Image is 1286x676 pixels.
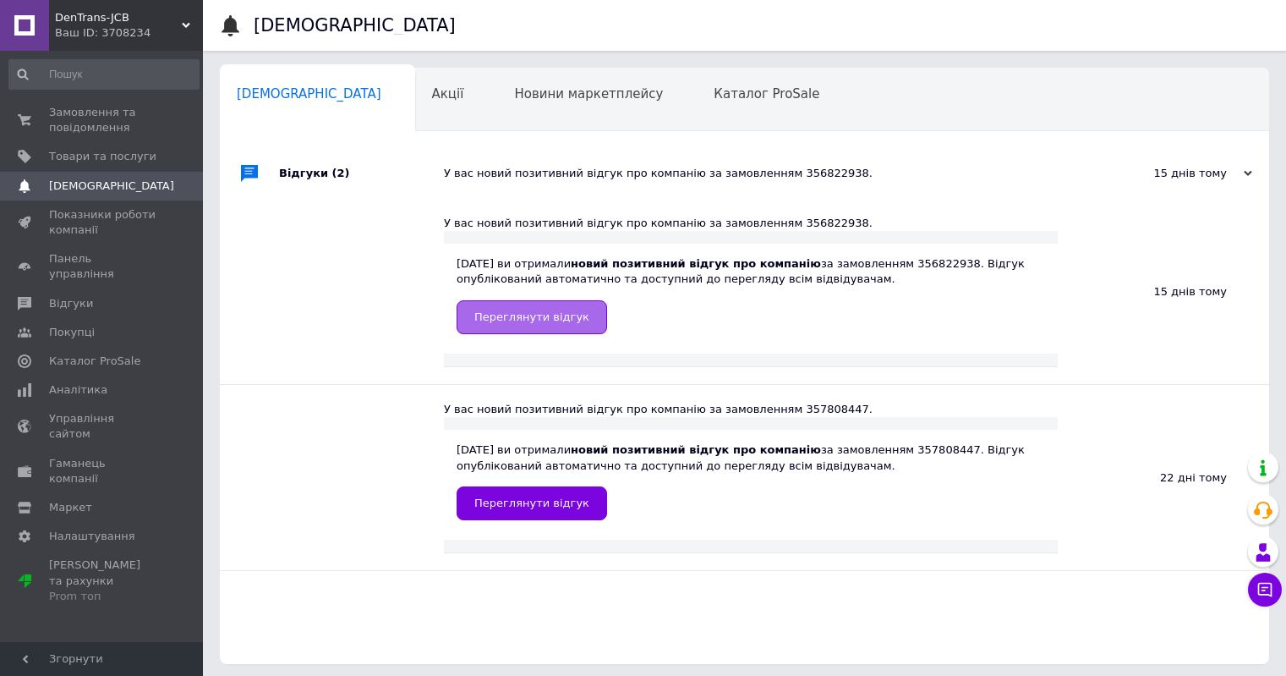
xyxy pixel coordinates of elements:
div: У вас новий позитивний відгук про компанію за замовленням 357808447. [444,402,1058,417]
span: Покупці [49,325,95,340]
span: Акції [432,86,464,102]
b: новий позитивний відгук про компанію [571,257,821,270]
div: [DATE] ви отримали за замовленням 357808447. Відгук опублікований автоматично та доступний до пер... [457,442,1045,519]
div: Prom топ [49,589,156,604]
span: Товари та послуги [49,149,156,164]
span: Переглянути відгук [474,497,589,509]
span: (2) [332,167,350,179]
span: Переглянути відгук [474,311,589,323]
button: Чат з покупцем [1248,573,1282,607]
span: Новини маркетплейсу [514,86,663,102]
div: У вас новий позитивний відгук про компанію за замовленням 356822938. [444,216,1058,231]
span: [DEMOGRAPHIC_DATA] [237,86,381,102]
span: Налаштування [49,529,135,544]
span: Замовлення та повідомлення [49,105,156,135]
h1: [DEMOGRAPHIC_DATA] [254,15,456,36]
span: Панель управління [49,251,156,282]
span: Показники роботи компанії [49,207,156,238]
span: Відгуки [49,296,93,311]
a: Переглянути відгук [457,300,607,334]
span: Каталог ProSale [49,354,140,369]
div: Відгуки [279,148,444,199]
div: 15 днів тому [1083,166,1252,181]
span: DenTrans-JCB [55,10,182,25]
div: У вас новий позитивний відгук про компанію за замовленням 356822938. [444,166,1083,181]
span: Аналітика [49,382,107,398]
span: Гаманець компанії [49,456,156,486]
b: новий позитивний відгук про компанію [571,443,821,456]
div: Ваш ID: 3708234 [55,25,203,41]
span: [DEMOGRAPHIC_DATA] [49,179,174,194]
input: Пошук [8,59,200,90]
span: Маркет [49,500,92,515]
a: Переглянути відгук [457,486,607,520]
div: [DATE] ви отримали за замовленням 356822938. Відгук опублікований автоматично та доступний до пер... [457,256,1045,333]
span: [PERSON_NAME] та рахунки [49,558,156,604]
span: Каталог ProSale [714,86,819,102]
div: 22 дні тому [1058,385,1269,570]
div: 15 днів тому [1058,199,1269,384]
span: Управління сайтом [49,411,156,442]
